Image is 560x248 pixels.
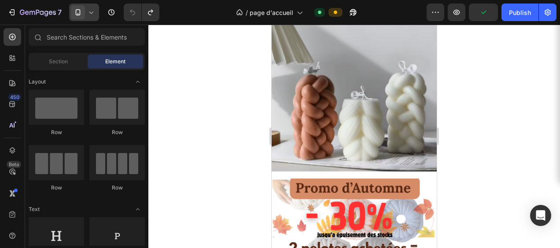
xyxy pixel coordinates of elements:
[29,184,84,192] div: Row
[105,58,125,66] span: Element
[131,75,145,89] span: Toggle open
[530,205,551,226] div: Open Intercom Messenger
[89,128,145,136] div: Row
[246,8,248,17] span: /
[29,28,145,46] input: Search Sections & Elements
[501,4,538,21] button: Publish
[124,4,159,21] div: Undo/Redo
[131,202,145,216] span: Toggle open
[509,8,531,17] div: Publish
[89,184,145,192] div: Row
[58,7,62,18] p: 7
[250,8,293,17] span: page d'accueil
[4,4,66,21] button: 7
[272,25,437,248] iframe: Design area
[49,58,68,66] span: Section
[7,161,21,168] div: Beta
[8,94,21,101] div: 450
[29,78,46,86] span: Layout
[29,205,40,213] span: Text
[29,128,84,136] div: Row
